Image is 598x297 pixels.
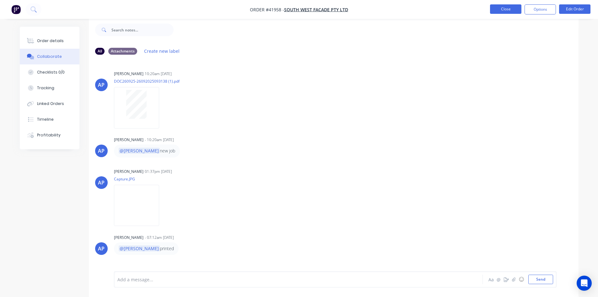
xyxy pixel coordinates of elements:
[114,137,143,143] div: [PERSON_NAME]
[119,148,160,154] span: @[PERSON_NAME]
[559,4,590,14] button: Edit Order
[145,235,174,240] div: - 07:12am [DATE]
[98,147,105,155] div: AP
[20,112,79,127] button: Timeline
[488,276,495,283] button: Aa
[95,48,105,55] div: All
[37,69,65,75] div: Checklists 0/0
[20,64,79,80] button: Checklists 0/0
[114,71,143,77] div: [PERSON_NAME]
[20,33,79,49] button: Order details
[114,235,143,240] div: [PERSON_NAME]
[20,127,79,143] button: Profitability
[577,276,592,291] div: Open Intercom Messenger
[518,276,525,283] button: ☺
[119,148,175,154] p: new job
[111,24,174,36] input: Search notes...
[37,117,54,122] div: Timeline
[98,245,105,252] div: AP
[20,80,79,96] button: Tracking
[20,49,79,64] button: Collaborate
[119,245,174,252] p: printed
[37,132,61,138] div: Profitability
[284,7,348,13] a: South West Facade Pty Ltd
[141,47,183,55] button: Create new label
[37,54,62,59] div: Collaborate
[114,169,143,174] div: [PERSON_NAME]
[37,101,64,107] div: Linked Orders
[11,5,21,14] img: Factory
[114,176,165,182] p: Capture.JPG
[119,245,160,251] span: @[PERSON_NAME]
[114,79,180,84] p: DOC260925-26092025093138 (1).pdf
[37,38,64,44] div: Order details
[98,179,105,186] div: AP
[528,275,553,284] button: Send
[145,137,174,143] div: - 10:20am [DATE]
[145,169,172,174] div: 01:37pm [DATE]
[20,96,79,112] button: Linked Orders
[98,81,105,89] div: AP
[250,7,284,13] span: Order #41958 -
[108,48,137,55] div: Attachments
[145,71,172,77] div: 10:20am [DATE]
[37,85,54,91] div: Tracking
[490,4,521,14] button: Close
[525,4,556,14] button: Options
[495,276,503,283] button: @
